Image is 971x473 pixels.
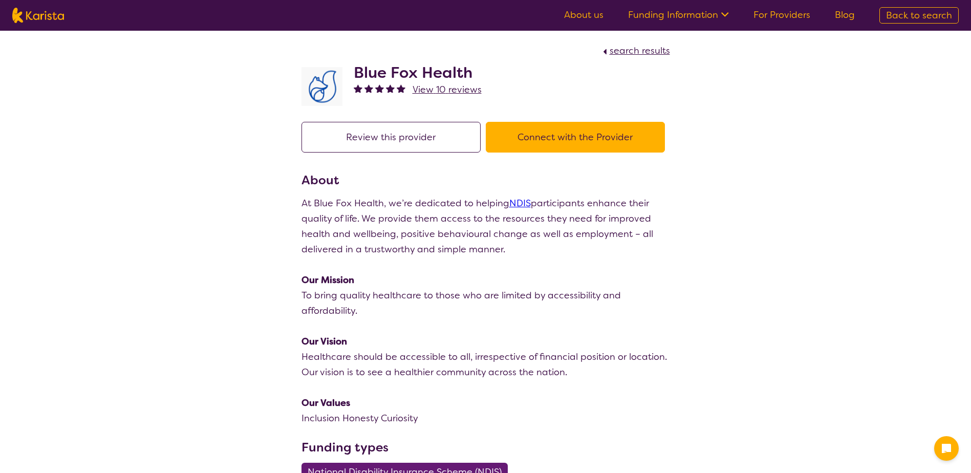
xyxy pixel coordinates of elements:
img: lyehhyr6avbivpacwqcf.png [301,67,342,106]
a: Review this provider [301,131,486,143]
a: Connect with the Provider [486,131,670,143]
a: For Providers [753,9,810,21]
img: fullstar [364,84,373,93]
img: fullstar [397,84,405,93]
span: View 10 reviews [413,83,482,96]
strong: Our Mission [301,274,354,286]
a: View 10 reviews [413,82,482,97]
button: Review this provider [301,122,481,153]
span: Back to search [886,9,952,21]
button: Connect with the Provider [486,122,665,153]
h3: Funding types [301,438,670,457]
a: Blog [835,9,855,21]
a: Funding Information [628,9,729,21]
a: Back to search [879,7,959,24]
h3: About [301,171,670,189]
strong: Our Values [301,397,350,409]
img: fullstar [354,84,362,93]
strong: Our Vision [301,335,347,348]
span: search results [610,45,670,57]
img: Karista logo [12,8,64,23]
img: fullstar [386,84,395,93]
a: About us [564,9,603,21]
a: search results [600,45,670,57]
h2: Blue Fox Health [354,63,482,82]
img: fullstar [375,84,384,93]
a: NDIS [509,197,531,209]
p: At Blue Fox Health, we’re dedicated to helping participants enhance their quality of life. We pro... [301,196,670,257]
p: To bring quality healthcare to those who are limited by accessibility and affordability. [301,288,670,318]
p: Inclusion Honesty Curiosity [301,411,670,426]
p: Healthcare should be accessible to all, irrespective of financial position or location. Our visio... [301,349,670,380]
